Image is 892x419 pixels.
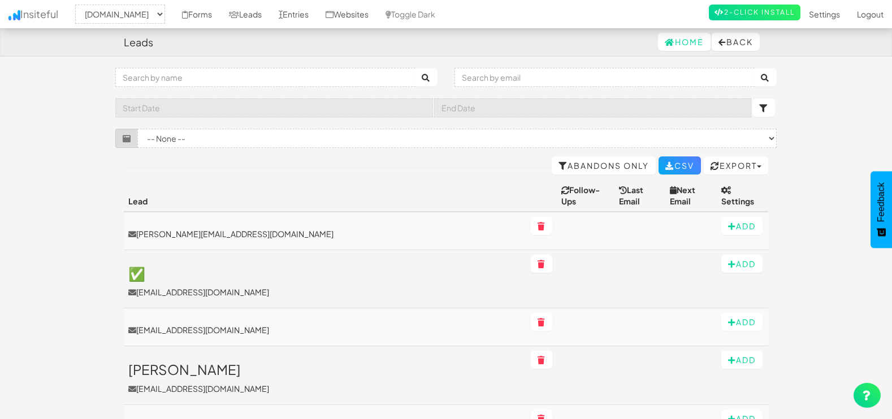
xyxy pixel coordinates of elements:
[552,156,656,174] a: Abandons Only
[8,10,20,20] img: icon.png
[721,255,763,273] button: Add
[712,33,760,51] button: Back
[128,362,522,394] a: [PERSON_NAME][EMAIL_ADDRESS][DOMAIN_NAME]
[704,156,768,174] button: Export
[659,156,701,174] a: CSV
[721,217,763,235] button: Add
[454,68,755,87] input: Search by email
[115,98,433,117] input: Start Date
[128,286,522,298] p: [EMAIL_ADDRESS][DOMAIN_NAME]
[128,383,522,394] p: [EMAIL_ADDRESS][DOMAIN_NAME]
[665,180,717,212] th: Next Email
[128,266,522,281] h3: ✅
[709,5,800,20] a: 2-Click Install
[128,266,522,298] a: ✅[EMAIL_ADDRESS][DOMAIN_NAME]
[721,351,763,369] button: Add
[557,180,614,212] th: Follow-Ups
[128,324,522,335] a: [EMAIL_ADDRESS][DOMAIN_NAME]
[434,98,752,117] input: End Date
[128,228,522,239] a: [PERSON_NAME][EMAIL_ADDRESS][DOMAIN_NAME]
[721,313,763,331] button: Add
[124,180,526,212] th: Lead
[128,362,522,377] h3: [PERSON_NAME]
[871,171,892,248] button: Feedback - Show survey
[614,180,665,212] th: Last Email
[124,37,153,48] h4: Leads
[658,33,711,51] a: Home
[115,68,415,87] input: Search by name
[876,182,886,222] span: Feedback
[717,180,768,212] th: Settings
